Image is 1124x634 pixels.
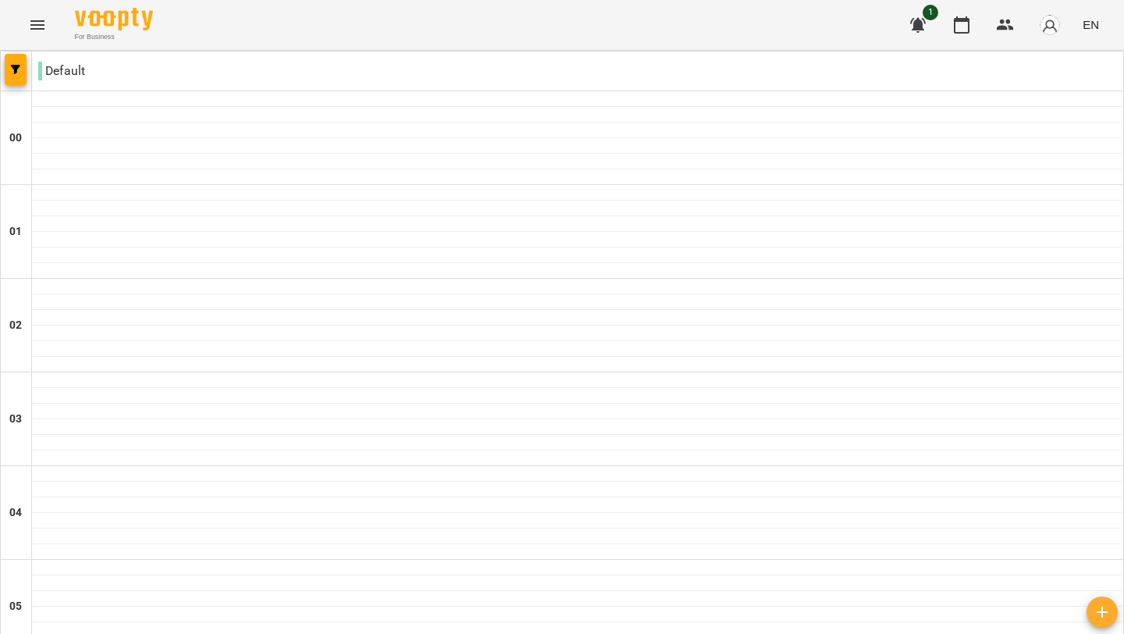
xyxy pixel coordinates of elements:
[9,223,22,240] h6: 01
[9,317,22,334] h6: 02
[1087,597,1118,628] button: Add lesson
[1083,16,1099,33] span: EN
[38,62,85,80] p: Default
[9,411,22,428] h6: 03
[923,5,938,20] span: 1
[9,504,22,522] h6: 04
[1076,10,1105,39] button: EN
[9,130,22,147] h6: 00
[9,598,22,615] h6: 05
[1039,14,1061,36] img: avatar_s.png
[75,8,153,30] img: Voopty Logo
[75,32,153,42] span: For Business
[19,6,56,44] button: Menu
